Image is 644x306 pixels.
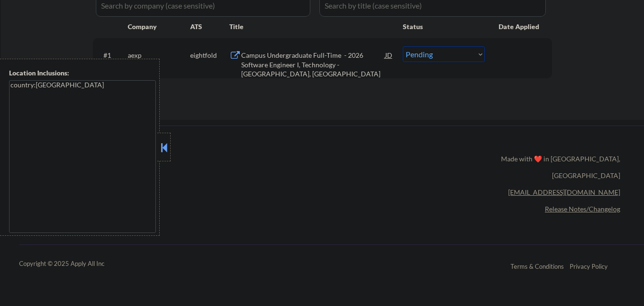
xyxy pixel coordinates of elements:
[384,46,394,63] div: JD
[190,51,229,60] div: eightfold
[128,51,190,60] div: aexp
[19,259,129,269] div: Copyright © 2025 Apply All Inc
[9,68,156,78] div: Location Inclusions:
[241,51,385,79] div: Campus Undergraduate Full-Time - 2026 Software Engineer I, Technology - [GEOGRAPHIC_DATA], [GEOGR...
[229,22,394,32] div: Title
[499,22,541,32] div: Date Applied
[103,51,120,60] div: #1
[190,22,229,32] div: ATS
[545,205,620,213] a: Release Notes/Changelog
[403,18,485,35] div: Status
[128,22,190,32] div: Company
[570,263,608,270] a: Privacy Policy
[511,263,564,270] a: Terms & Conditions
[508,188,620,196] a: [EMAIL_ADDRESS][DOMAIN_NAME]
[497,150,620,184] div: Made with ❤️ in [GEOGRAPHIC_DATA], [GEOGRAPHIC_DATA]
